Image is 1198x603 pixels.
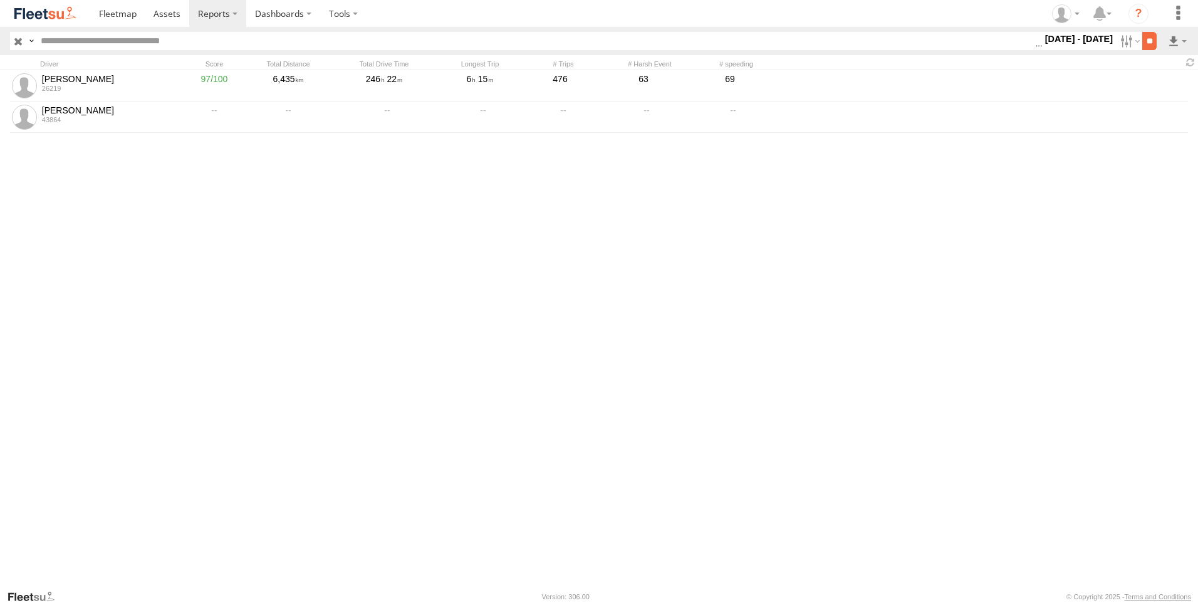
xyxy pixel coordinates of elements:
div: Mohammed Khalid [1048,4,1084,23]
label: Search Filter Options [1115,32,1142,50]
div: # Harsh Event [609,60,690,68]
span: Refresh [1183,56,1198,68]
div: # speeding [695,60,777,68]
div: 6,435 [251,71,326,100]
div: Version: 306.00 [542,593,590,600]
a: 97 [183,71,246,100]
label: Export results as... [1167,32,1188,50]
label: [DATE] - [DATE] [1043,32,1116,46]
span: 246 [366,74,385,84]
i: ? [1128,4,1149,24]
span: 6 [467,74,476,84]
div: 63 [603,71,684,100]
a: [PERSON_NAME] [42,73,176,85]
div: Total Distance [251,60,326,68]
span: 15 [478,74,494,84]
a: Terms and Conditions [1125,593,1191,600]
img: fleetsu-logo-horizontal.svg [13,5,78,22]
div: 26219 [42,85,176,92]
a: [PERSON_NAME] [42,105,176,116]
div: Driver [40,60,178,68]
div: © Copyright 2025 - [1066,593,1191,600]
div: # Trips [523,60,604,68]
span: 22 [387,74,402,84]
label: Search Query [26,32,36,50]
div: Total Drive Time [331,60,437,68]
div: 43864 [42,116,176,123]
div: Score [183,60,246,68]
a: Visit our Website [7,590,65,603]
div: 69 [689,71,771,100]
a: 476 [523,71,598,100]
div: Longest Trip [442,60,518,68]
